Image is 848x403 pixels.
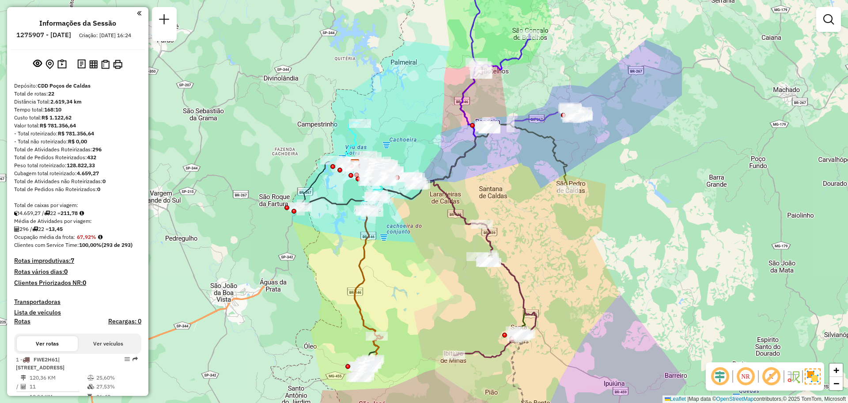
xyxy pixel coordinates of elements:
a: OpenStreetMap [716,396,754,402]
strong: 296 [92,146,102,153]
div: Cubagem total roteirizado: [14,169,141,177]
h4: Informações da Sessão [39,19,116,27]
span: 1 - [16,356,64,371]
a: Exibir filtros [820,11,837,28]
div: Valor total: [14,122,141,130]
strong: 0 [102,178,106,184]
a: Zoom out [829,377,843,390]
button: Ver veículos [78,336,139,351]
td: 06:48 [96,392,138,401]
div: 296 / 22 = [14,225,141,233]
i: Distância Total [21,375,26,380]
button: Exibir sessão original [31,57,44,71]
img: CDD Poços de Caldas [349,159,361,170]
div: - Total não roteirizado: [14,138,141,146]
span: − [833,378,839,389]
em: Opções [125,357,130,362]
i: Tempo total em rota [87,394,92,399]
i: % de utilização do peso [87,375,94,380]
span: FWE2H61 [34,356,58,363]
span: | [687,396,689,402]
strong: 67,92% [77,234,96,240]
td: = [16,392,20,401]
a: Nova sessão e pesquisa [155,11,173,31]
td: 10,94 KM [29,392,87,401]
strong: 0 [97,186,100,192]
div: Total de rotas: [14,90,141,98]
strong: 100,00% [79,242,102,248]
strong: R$ 1.122,62 [42,114,72,121]
div: Criação: [DATE] 16:24 [76,31,135,39]
em: Rota exportada [132,357,138,362]
span: + [833,365,839,376]
div: 4.659,27 / 22 = [14,209,141,217]
button: Visualizar relatório de Roteirização [87,58,99,70]
strong: R$ 781.356,64 [58,130,94,137]
h4: Lista de veículos [14,309,141,316]
h4: Recargas: 0 [108,318,141,325]
div: - Total roteirizado: [14,130,141,138]
strong: 2.619,34 km [50,98,82,105]
div: Média de Atividades por viagem: [14,217,141,225]
i: Total de rotas [44,211,50,216]
button: Logs desbloquear sessão [76,58,87,71]
strong: R$ 0,00 [68,138,87,145]
i: Total de rotas [32,226,38,232]
td: 27,53% [96,382,138,391]
img: Exibir/Ocultar setores [805,368,821,384]
strong: 0 [64,268,68,276]
td: 11 [29,382,87,391]
div: Total de caixas por viagem: [14,201,141,209]
strong: 432 [87,154,96,161]
div: Total de Atividades Roteirizadas: [14,146,141,154]
strong: 211,78 [61,210,78,216]
div: Total de Pedidos não Roteirizados: [14,185,141,193]
td: / [16,382,20,391]
span: Clientes com Service Time: [14,242,79,248]
a: Zoom in [829,364,843,377]
button: Visualizar Romaneio [99,58,111,71]
strong: 13,45 [49,226,63,232]
h4: Rotas vários dias: [14,268,141,276]
h4: Clientes Priorizados NR: [14,279,141,287]
i: Total de Atividades [21,384,26,389]
i: Meta Caixas/viagem: 195,40 Diferença: 16,38 [79,211,84,216]
strong: CDD Poços de Caldas [38,82,91,89]
span: Exibir rótulo [761,366,782,387]
div: Peso total roteirizado: [14,161,141,169]
span: | [STREET_ADDRESS] [16,356,64,371]
strong: 22 [48,90,54,97]
div: Depósito: [14,82,141,90]
h4: Rotas improdutivas: [14,257,141,265]
strong: 0 [83,279,86,287]
strong: 7 [71,257,74,265]
strong: 4.659,27 [77,170,99,177]
span: Ocultar deslocamento [709,366,731,387]
div: Total de Pedidos Roteirizados: [14,154,141,161]
div: Tempo total: [14,106,141,114]
img: Fluxo de ruas [786,369,800,384]
a: Rotas [14,318,30,325]
div: Map data © contributors,© 2025 TomTom, Microsoft [662,395,848,403]
td: 25,60% [96,373,138,382]
strong: 128.822,33 [67,162,95,169]
a: Leaflet [665,396,686,402]
button: Ver rotas [17,336,78,351]
button: Painel de Sugestão [56,58,68,71]
strong: (293 de 293) [102,242,132,248]
h4: Transportadoras [14,298,141,306]
strong: R$ 781.356,64 [40,122,76,129]
a: Clique aqui para minimizar o painel [137,8,141,18]
td: 120,36 KM [29,373,87,382]
i: % de utilização da cubagem [87,384,94,389]
strong: 168:10 [44,106,61,113]
div: Distância Total: [14,98,141,106]
div: Total de Atividades não Roteirizadas: [14,177,141,185]
h6: 1275907 - [DATE] [16,31,71,39]
button: Imprimir Rotas [111,58,124,71]
button: Centralizar mapa no depósito ou ponto de apoio [44,58,56,71]
em: Média calculada utilizando a maior ocupação (%Peso ou %Cubagem) de cada rota da sessão. Rotas cro... [98,234,102,240]
span: Ocultar NR [735,366,756,387]
i: Cubagem total roteirizado [14,211,19,216]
